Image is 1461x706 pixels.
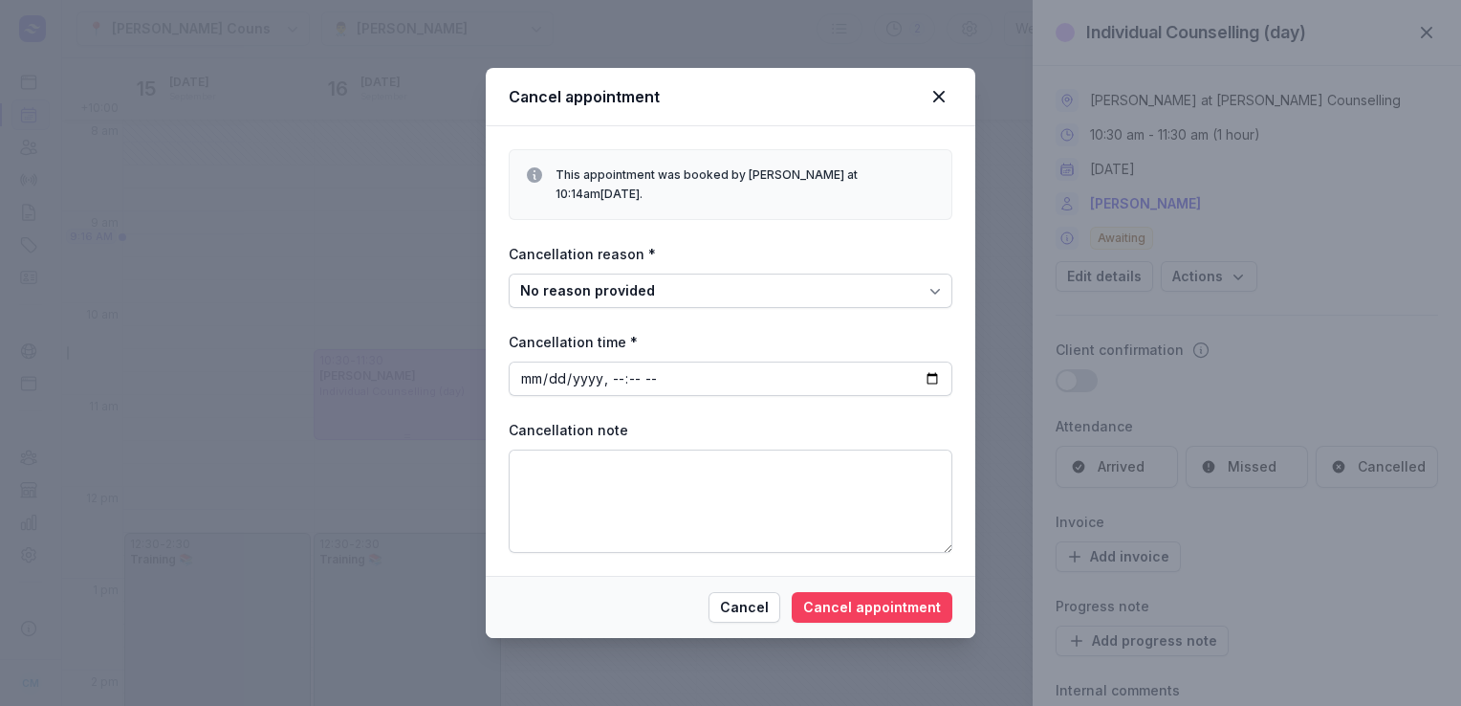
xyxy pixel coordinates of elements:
span: Cancel [720,596,769,619]
button: Cancel [709,592,780,623]
div: No reason provided [520,279,655,302]
button: Cancel appointment [792,592,952,623]
div: Cancellation note [509,419,952,442]
div: This appointment was booked by [PERSON_NAME] at 10:14am[DATE]. [556,165,936,204]
span: Cancel appointment [803,596,941,619]
div: Cancellation reason * [509,243,952,266]
div: Cancellation time * [509,331,952,354]
div: Cancel appointment [509,85,926,108]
